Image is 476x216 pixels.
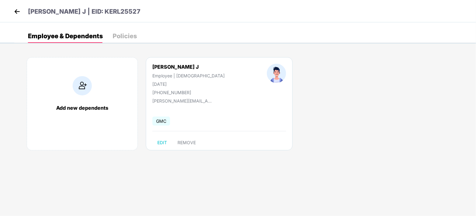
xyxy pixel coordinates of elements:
[152,98,214,103] div: [PERSON_NAME][EMAIL_ADDRESS][DOMAIN_NAME]
[157,140,167,145] span: EDIT
[33,105,131,111] div: Add new dependents
[267,64,286,83] img: profileImage
[152,117,170,126] span: GMC
[28,7,141,16] p: [PERSON_NAME] J | EID: KERL25527
[28,33,103,39] div: Employee & Dependents
[73,76,92,95] img: addIcon
[152,64,225,70] div: [PERSON_NAME] J
[177,140,196,145] span: REMOVE
[152,138,172,148] button: EDIT
[152,73,225,78] div: Employee | [DEMOGRAPHIC_DATA]
[113,33,137,39] div: Policies
[12,7,22,16] img: back
[173,138,201,148] button: REMOVE
[152,81,225,87] div: [DATE]
[152,90,225,95] div: [PHONE_NUMBER]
